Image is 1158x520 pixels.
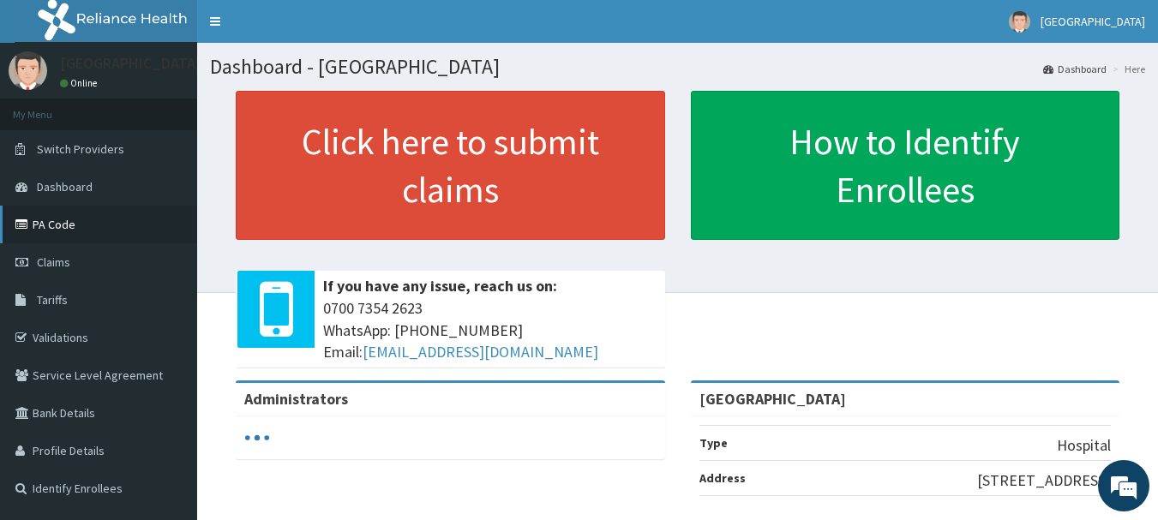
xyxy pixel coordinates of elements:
img: User Image [1009,11,1030,33]
a: Online [60,77,101,89]
b: Type [699,435,728,451]
a: [EMAIL_ADDRESS][DOMAIN_NAME] [363,342,598,362]
span: Switch Providers [37,141,124,157]
a: Click here to submit claims [236,91,665,240]
span: Tariffs [37,292,68,308]
span: Dashboard [37,179,93,194]
span: Claims [37,254,70,270]
span: [GEOGRAPHIC_DATA] [1041,14,1145,29]
a: Dashboard [1043,62,1107,76]
b: Administrators [244,389,348,409]
b: If you have any issue, reach us on: [323,276,557,296]
p: Hospital [1057,434,1111,457]
p: [GEOGRAPHIC_DATA] [60,56,201,71]
svg: audio-loading [244,425,270,451]
img: User Image [9,51,47,90]
b: Address [699,470,746,486]
span: 0700 7354 2623 WhatsApp: [PHONE_NUMBER] Email: [323,297,657,363]
p: [STREET_ADDRESS] [977,469,1111,492]
li: Here [1108,62,1145,76]
strong: [GEOGRAPHIC_DATA] [699,389,846,409]
h1: Dashboard - [GEOGRAPHIC_DATA] [210,56,1145,78]
a: How to Identify Enrollees [691,91,1120,240]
